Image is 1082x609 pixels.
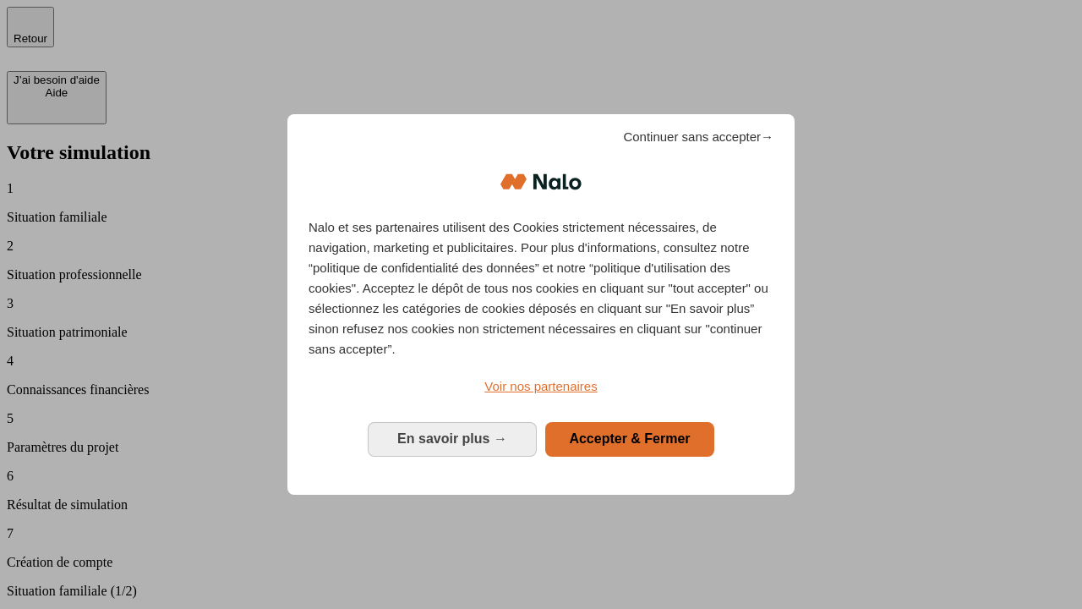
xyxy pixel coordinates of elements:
span: Voir nos partenaires [484,379,597,393]
button: Accepter & Fermer: Accepter notre traitement des données et fermer [545,422,714,456]
p: Nalo et ses partenaires utilisent des Cookies strictement nécessaires, de navigation, marketing e... [309,217,773,359]
span: Continuer sans accepter→ [623,127,773,147]
div: Bienvenue chez Nalo Gestion du consentement [287,114,795,494]
span: Accepter & Fermer [569,431,690,446]
span: En savoir plus → [397,431,507,446]
a: Voir nos partenaires [309,376,773,397]
img: Logo [500,156,582,207]
button: En savoir plus: Configurer vos consentements [368,422,537,456]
